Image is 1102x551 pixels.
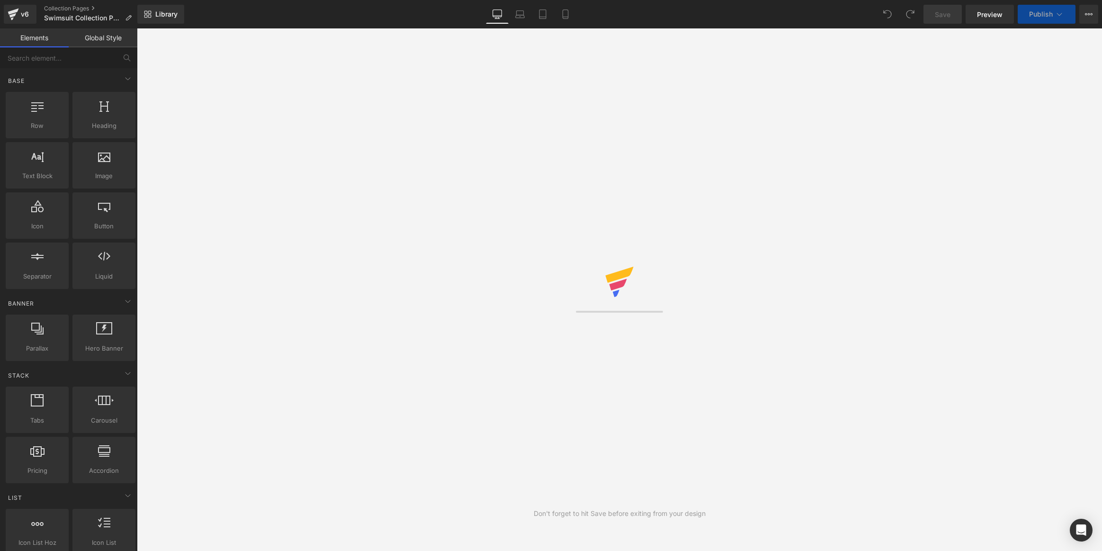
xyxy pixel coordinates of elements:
[878,5,897,24] button: Undo
[977,9,1003,19] span: Preview
[9,343,66,353] span: Parallax
[1079,5,1098,24] button: More
[75,221,133,231] span: Button
[966,5,1014,24] a: Preview
[155,10,178,18] span: Library
[44,14,121,22] span: Swimsuit Collection Page
[1029,10,1053,18] span: Publish
[75,271,133,281] span: Liquid
[75,538,133,548] span: Icon List
[75,121,133,131] span: Heading
[554,5,577,24] a: Mobile
[531,5,554,24] a: Tablet
[7,299,35,308] span: Banner
[7,76,26,85] span: Base
[486,5,509,24] a: Desktop
[19,8,31,20] div: v6
[75,466,133,476] span: Accordion
[509,5,531,24] a: Laptop
[69,28,137,47] a: Global Style
[7,371,30,380] span: Stack
[7,493,23,502] span: List
[9,121,66,131] span: Row
[1018,5,1075,24] button: Publish
[44,5,139,12] a: Collection Pages
[9,416,66,425] span: Tabs
[9,538,66,548] span: Icon List Hoz
[935,9,950,19] span: Save
[1070,519,1093,542] div: Open Intercom Messenger
[534,508,706,519] div: Don't forget to hit Save before exiting from your design
[9,171,66,181] span: Text Block
[9,466,66,476] span: Pricing
[4,5,36,24] a: v6
[137,5,184,24] a: New Library
[9,271,66,281] span: Separator
[9,221,66,231] span: Icon
[901,5,920,24] button: Redo
[75,416,133,425] span: Carousel
[75,343,133,353] span: Hero Banner
[75,171,133,181] span: Image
